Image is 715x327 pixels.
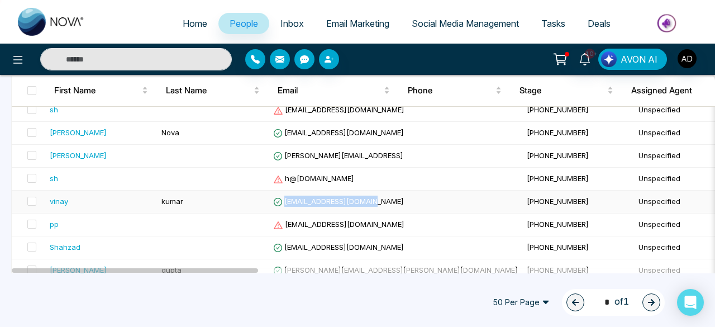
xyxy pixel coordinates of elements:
a: Social Media Management [401,13,530,34]
span: 50 Per Page [485,293,557,311]
div: Shahzad [50,241,80,253]
span: [PHONE_NUMBER] [527,128,589,137]
img: Market-place.gif [627,11,708,36]
span: Deals [588,18,611,29]
span: Email Marketing [326,18,389,29]
div: sh [50,104,58,115]
span: Stage [519,84,605,97]
span: [PERSON_NAME][EMAIL_ADDRESS][PERSON_NAME][DOMAIN_NAME] [273,266,518,274]
span: gupta [161,266,182,274]
a: 10+ [571,49,598,68]
span: Inbox [280,18,304,29]
img: Lead Flow [601,51,617,67]
span: [PERSON_NAME][EMAIL_ADDRESS] [273,151,403,160]
span: [PHONE_NUMBER] [527,174,589,183]
span: Social Media Management [412,18,519,29]
span: [EMAIL_ADDRESS][DOMAIN_NAME] [273,128,404,137]
span: [EMAIL_ADDRESS][DOMAIN_NAME] [273,220,404,229]
span: [PHONE_NUMBER] [527,220,589,229]
span: Last Name [166,84,251,97]
span: First Name [54,84,140,97]
th: Stage [511,75,622,106]
span: [PHONE_NUMBER] [527,151,589,160]
button: AVON AI [598,49,667,70]
th: Phone [399,75,511,106]
span: kumar [161,197,183,206]
span: [EMAIL_ADDRESS][DOMAIN_NAME] [273,243,404,252]
span: h@[DOMAIN_NAME] [273,174,354,183]
a: Email Marketing [315,13,401,34]
span: 10+ [585,49,595,59]
img: Nova CRM Logo [18,8,85,36]
span: [PHONE_NUMBER] [527,105,589,114]
span: AVON AI [621,53,657,66]
span: Email [278,84,382,97]
a: People [218,13,269,34]
div: Open Intercom Messenger [677,289,704,316]
th: Email [269,75,399,106]
span: [EMAIL_ADDRESS][DOMAIN_NAME] [273,197,404,206]
div: [PERSON_NAME] [50,127,107,138]
a: Inbox [269,13,315,34]
a: Home [171,13,218,34]
div: vinay [50,196,68,207]
span: [PHONE_NUMBER] [527,197,589,206]
img: User Avatar [678,49,697,68]
div: [PERSON_NAME] [50,150,107,161]
th: Last Name [157,75,269,106]
span: [PHONE_NUMBER] [527,243,589,252]
a: Deals [576,13,622,34]
span: Nova [161,128,179,137]
span: [PHONE_NUMBER] [527,266,589,274]
th: First Name [45,75,157,106]
div: sh [50,173,58,184]
span: Home [183,18,207,29]
a: Tasks [530,13,576,34]
div: [PERSON_NAME] [50,264,107,276]
span: Tasks [541,18,565,29]
span: Phone [408,84,493,97]
span: [EMAIL_ADDRESS][DOMAIN_NAME] [273,105,404,114]
span: People [230,18,258,29]
span: of 1 [598,295,629,310]
div: pp [50,219,59,230]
